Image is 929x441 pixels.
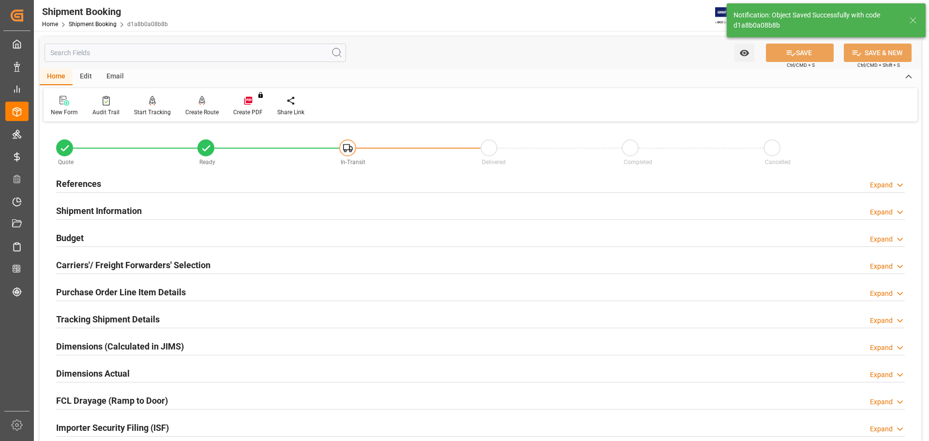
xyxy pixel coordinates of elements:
[45,44,346,62] input: Search Fields
[870,316,893,326] div: Expand
[870,343,893,353] div: Expand
[734,44,754,62] button: open menu
[482,159,506,166] span: Delivered
[99,69,131,85] div: Email
[134,108,171,117] div: Start Tracking
[341,159,365,166] span: In-Transit
[787,61,815,69] span: Ctrl/CMD + S
[870,180,893,190] div: Expand
[870,234,893,244] div: Expand
[857,61,900,69] span: Ctrl/CMD + Shift + S
[870,261,893,272] div: Expand
[56,286,186,299] h2: Purchase Order Line Item Details
[58,159,74,166] span: Quote
[199,159,215,166] span: Ready
[844,44,912,62] button: SAVE & NEW
[277,108,304,117] div: Share Link
[69,21,117,28] a: Shipment Booking
[870,289,893,299] div: Expand
[56,367,130,380] h2: Dimensions Actual
[56,421,169,434] h2: Importer Security Filing (ISF)
[56,259,210,272] h2: Carriers'/ Freight Forwarders' Selection
[56,340,184,353] h2: Dimensions (Calculated in JIMS)
[40,69,73,85] div: Home
[734,10,900,30] div: Notification: Object Saved Successfully with code d1a8b0a08b8b
[715,7,749,24] img: Exertis%20JAM%20-%20Email%20Logo.jpg_1722504956.jpg
[870,370,893,380] div: Expand
[73,69,99,85] div: Edit
[56,231,84,244] h2: Budget
[42,21,58,28] a: Home
[56,313,160,326] h2: Tracking Shipment Details
[765,159,791,166] span: Cancelled
[42,4,168,19] div: Shipment Booking
[870,207,893,217] div: Expand
[56,394,168,407] h2: FCL Drayage (Ramp to Door)
[624,159,652,166] span: Completed
[766,44,834,62] button: SAVE
[56,204,142,217] h2: Shipment Information
[870,397,893,407] div: Expand
[92,108,120,117] div: Audit Trail
[51,108,78,117] div: New Form
[870,424,893,434] div: Expand
[56,177,101,190] h2: References
[185,108,219,117] div: Create Route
